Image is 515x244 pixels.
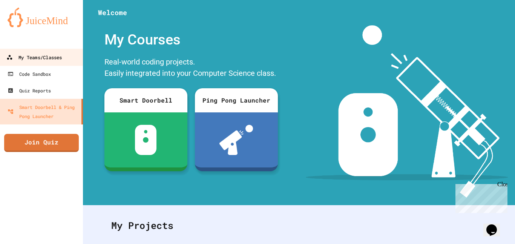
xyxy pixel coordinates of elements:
img: banner-image-my-projects.png [306,25,508,198]
div: Chat with us now!Close [3,3,52,48]
div: My Teams/Classes [6,53,62,62]
div: Smart Doorbell [104,88,187,112]
iframe: chat widget [452,181,507,213]
a: Join Quiz [4,134,79,152]
img: sdb-white.svg [135,125,156,155]
div: Code Sandbox [8,69,51,78]
div: My Projects [104,211,494,240]
img: ppl-with-ball.png [219,125,253,155]
div: Quiz Reports [8,86,51,95]
div: Real-world coding projects. Easily integrated into your Computer Science class. [101,54,282,83]
div: My Courses [101,25,282,54]
img: logo-orange.svg [8,8,75,27]
div: Ping Pong Launcher [195,88,278,112]
div: Smart Doorbell & Ping Pong Launcher [8,103,78,121]
iframe: chat widget [483,214,507,236]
